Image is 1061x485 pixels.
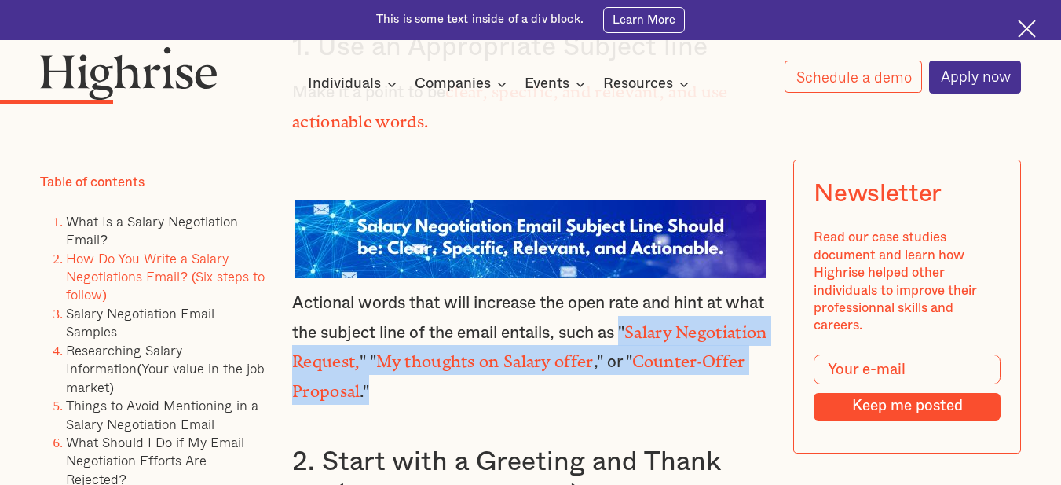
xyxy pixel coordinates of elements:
[308,75,401,94] div: Individuals
[292,83,727,123] strong: clear, specific, and relevant, and use actionable words.
[814,393,1001,421] input: Keep me posted
[603,7,685,33] a: Learn More
[66,340,265,398] a: Researching Salary Information(Your value in the job market)
[525,75,590,94] div: Events
[66,210,238,249] a: What Is a Salary Negotiation Email?
[376,352,593,362] strong: My thoughts on Salary offer
[814,180,942,209] div: Newsletter
[525,75,569,94] div: Events
[66,247,265,305] a: How Do You Write a Salary Negotiations Email? (Six steps to follow)
[785,61,923,93] a: Schedule a demo
[40,174,145,191] div: Table of contents
[603,75,693,94] div: Resources
[1018,20,1036,38] img: Cross icon
[376,12,584,28] div: This is some text inside of a div block.
[415,75,491,94] div: Companies
[603,75,673,94] div: Resources
[66,303,214,342] a: Salary Negotiation Email Samples
[814,355,1001,384] input: Your e-mail
[292,291,769,405] p: Actional words that will increase the open rate and hint at what the subject line of the email en...
[814,355,1001,421] form: Modal Form
[814,229,1001,335] div: Read our case studies document and learn how Highrise helped other individuals to improve their p...
[415,75,511,94] div: Companies
[292,352,745,392] strong: Counter-Offer Proposal
[40,46,218,100] img: Highrise logo
[929,61,1022,94] a: Apply now
[66,395,258,434] a: Things to Avoid Mentioning in a Salary Negotiation Email
[308,75,381,94] div: Individuals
